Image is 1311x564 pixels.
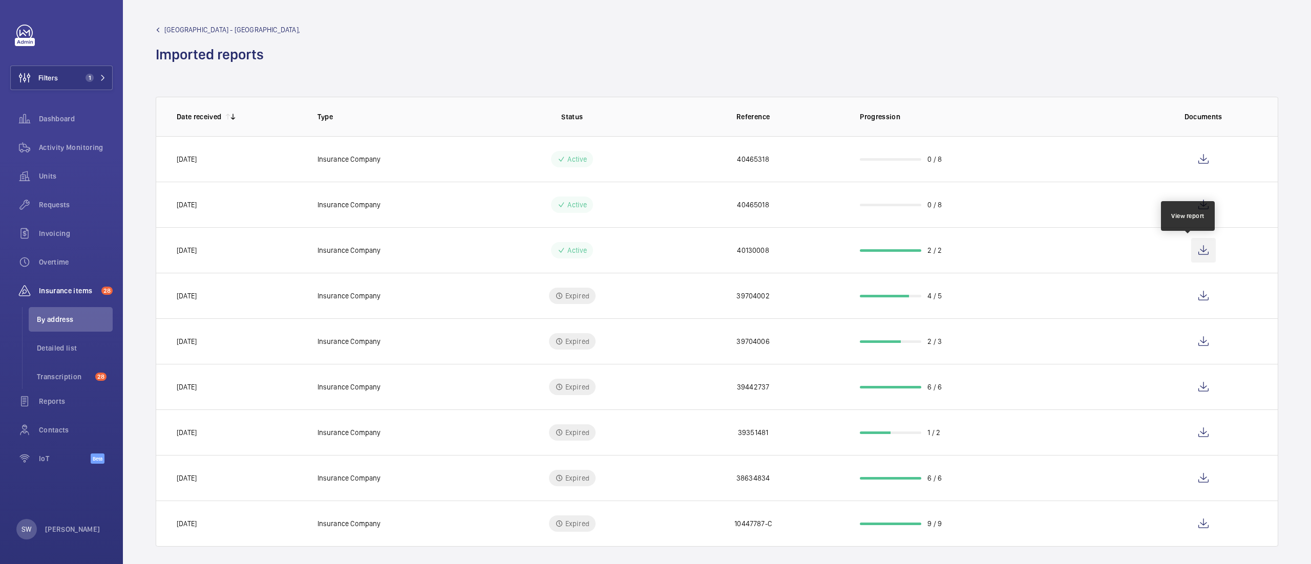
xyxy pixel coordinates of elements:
p: [PERSON_NAME] [45,524,100,534]
p: Date received [177,112,222,122]
p: Progression [860,112,1133,122]
p: 1 / 2 [927,427,940,438]
p: Documents [1149,112,1257,122]
span: Activity Monitoring [39,142,113,153]
span: 28 [101,287,113,295]
p: 38634834 [736,473,770,483]
p: [DATE] [177,336,197,346]
p: 2 / 2 [927,245,942,255]
span: Filters [38,73,58,83]
p: Active [567,200,587,210]
p: 0 / 8 [927,154,942,164]
span: Beta [91,453,104,464]
span: Insurance items [39,286,97,296]
p: [DATE] [177,245,197,255]
span: Transcription [37,372,91,382]
span: IoT [39,453,91,464]
p: Expired [565,382,589,392]
p: Insurance Company [318,291,381,301]
p: Insurance Company [318,336,381,346]
p: [DATE] [177,154,197,164]
p: Active [567,245,587,255]
p: 10447787-C [734,518,772,529]
p: Status [489,112,655,122]
span: Reports [39,396,113,406]
p: Expired [565,291,589,301]
p: [DATE] [177,518,197,529]
p: Insurance Company [318,473,381,483]
span: Overtime [39,257,113,267]
span: 28 [95,373,107,381]
p: 40465018 [737,200,769,210]
div: View report [1171,211,1204,221]
p: Active [567,154,587,164]
p: Type [318,112,482,122]
p: Insurance Company [318,382,381,392]
p: 39442737 [737,382,769,392]
p: [DATE] [177,427,197,438]
p: Insurance Company [318,427,381,438]
p: Insurance Company [318,154,381,164]
p: 40465318 [737,154,769,164]
p: 39704006 [736,336,769,346]
p: Expired [565,336,589,346]
p: Insurance Company [318,200,381,210]
p: 4 / 5 [927,291,942,301]
p: 39351481 [738,427,768,438]
p: 6 / 6 [927,382,942,392]
p: [DATE] [177,382,197,392]
p: 40130008 [737,245,769,255]
p: Expired [565,427,589,438]
p: 9 / 9 [927,518,942,529]
span: Units [39,171,113,181]
span: Dashboard [39,114,113,124]
p: 39704002 [736,291,769,301]
p: Insurance Company [318,245,381,255]
span: 1 [86,74,94,82]
p: Reference [670,112,836,122]
span: Requests [39,200,113,210]
p: 6 / 6 [927,473,942,483]
p: Insurance Company [318,518,381,529]
span: Contacts [39,425,113,435]
p: Expired [565,518,589,529]
p: [DATE] [177,473,197,483]
span: Invoicing [39,228,113,238]
p: 0 / 8 [927,200,942,210]
p: SW [22,524,31,534]
h1: Imported reports [156,45,300,64]
span: Detailed list [37,343,113,353]
button: Filters1 [10,66,113,90]
p: [DATE] [177,291,197,301]
p: [DATE] [177,200,197,210]
p: Expired [565,473,589,483]
span: By address [37,314,113,324]
span: [GEOGRAPHIC_DATA] - [GEOGRAPHIC_DATA], [164,25,300,35]
p: 2 / 3 [927,336,942,346]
